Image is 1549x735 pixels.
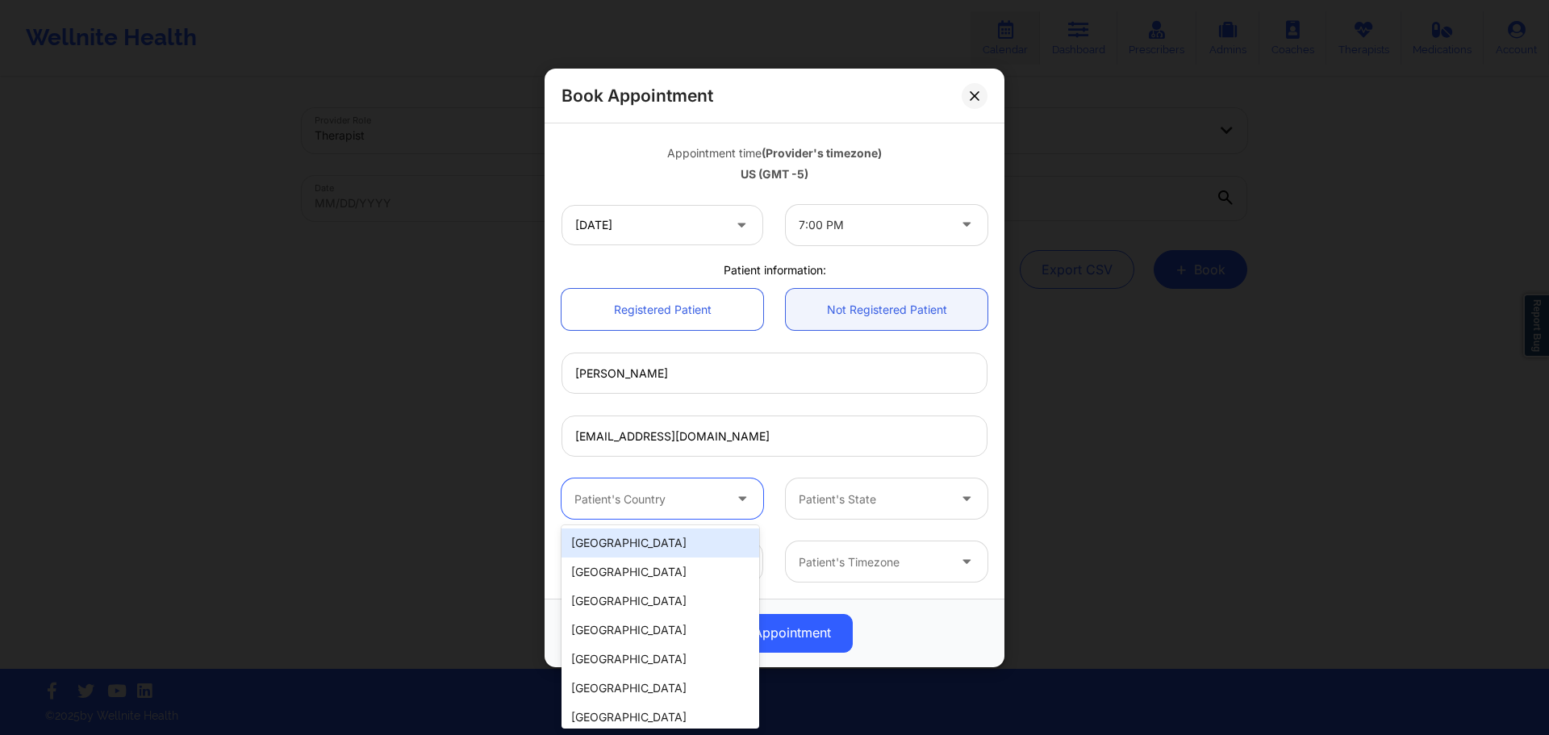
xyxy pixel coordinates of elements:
[562,616,759,645] div: [GEOGRAPHIC_DATA]
[562,587,759,616] div: [GEOGRAPHIC_DATA]
[562,204,763,244] input: MM/DD/YYYY
[562,558,759,587] div: [GEOGRAPHIC_DATA]
[562,416,987,457] input: Patient's Email
[562,645,759,674] div: [GEOGRAPHIC_DATA]
[799,204,947,244] div: 7:00 PM
[696,613,853,652] button: Book Appointment
[562,166,987,182] div: US (GMT -5)
[562,674,759,703] div: [GEOGRAPHIC_DATA]
[550,261,999,278] div: Patient information:
[562,289,763,330] a: Registered Patient
[562,528,759,558] div: [GEOGRAPHIC_DATA]
[562,353,987,394] input: Enter Patient's Full Name
[762,145,882,159] b: (Provider's timezone)
[562,144,987,161] div: Appointment time
[562,85,713,106] h2: Book Appointment
[786,289,987,330] a: Not Registered Patient
[562,703,759,732] div: [GEOGRAPHIC_DATA]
